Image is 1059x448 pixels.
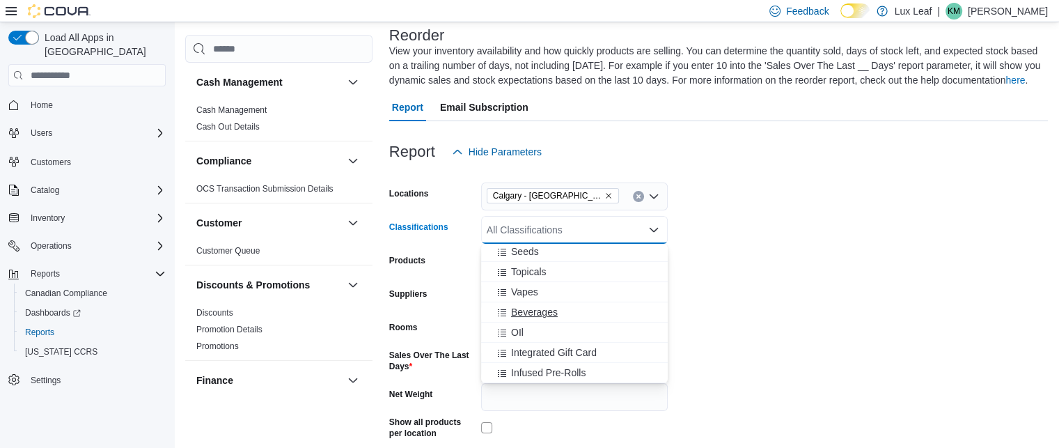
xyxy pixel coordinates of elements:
button: Discounts & Promotions [345,277,361,293]
span: Users [25,125,166,141]
button: Compliance [196,154,342,168]
button: Finance [196,373,342,387]
a: Cash Management [196,105,267,115]
span: Operations [31,240,72,252]
span: Home [25,96,166,114]
a: Promotions [196,341,239,351]
button: Reports [25,265,65,282]
span: Users [31,128,52,139]
span: Customers [25,153,166,170]
span: Operations [25,238,166,254]
div: Kodi Mason [946,3,962,20]
span: Customer Queue [196,245,260,256]
span: OIl [511,325,524,339]
h3: Compliance [196,154,251,168]
button: Reports [3,264,171,284]
nav: Complex example [8,89,166,426]
label: Sales Over The Last Days [389,350,476,372]
p: | [937,3,940,20]
button: Users [3,123,171,143]
label: Rooms [389,322,418,333]
a: Customers [25,154,77,171]
span: Reports [25,327,54,338]
span: Settings [25,371,166,389]
span: Report [392,93,423,121]
span: Home [31,100,53,111]
span: Inventory [31,213,65,224]
button: Inventory [25,210,70,226]
p: [PERSON_NAME] [968,3,1048,20]
button: Infused Pre-Rolls [481,363,668,383]
a: Reports [19,324,60,341]
a: here [1005,75,1025,86]
button: Seeds [481,242,668,262]
span: Cash Management [196,105,267,116]
div: Cash Management [185,102,372,141]
h3: Report [389,144,435,160]
button: Discounts & Promotions [196,278,342,292]
h3: Cash Management [196,75,283,89]
button: [US_STATE] CCRS [14,342,171,362]
a: Dashboards [14,303,171,323]
a: Promotion Details [196,325,262,334]
span: Hide Parameters [469,145,542,159]
button: Users [25,125,58,141]
span: Load All Apps in [GEOGRAPHIC_DATA] [39,31,166,59]
label: Classifications [389,222,448,233]
span: [US_STATE] CCRS [25,346,97,357]
span: Cash Out Details [196,121,260,132]
span: Promotions [196,341,239,352]
span: Reports [25,265,166,282]
a: Customer Queue [196,246,260,256]
img: Cova [28,4,91,18]
a: Home [25,97,58,114]
span: Calgary - Panorama Hills [487,188,619,203]
button: Catalog [25,182,65,199]
span: Washington CCRS [19,343,166,360]
span: Integrated Gift Card [511,346,597,360]
button: Finance [345,372,361,389]
span: Catalog [31,185,59,196]
button: Close list of options [648,224,659,235]
span: Calgary - [GEOGRAPHIC_DATA] [493,189,602,203]
span: OCS Transaction Submission Details [196,183,334,194]
h3: Customer [196,216,242,230]
span: Beverages [511,305,558,319]
label: Locations [389,188,429,199]
span: Vapes [511,285,538,299]
a: Settings [25,372,66,389]
span: Email Subscription [440,93,528,121]
p: Lux Leaf [895,3,932,20]
button: Beverages [481,302,668,323]
a: [US_STATE] CCRS [19,343,103,360]
button: Remove Calgary - Panorama Hills from selection in this group [604,192,613,200]
span: Reports [31,268,60,279]
button: Customer [345,215,361,231]
a: Discounts [196,308,233,318]
label: Suppliers [389,288,427,300]
button: Cash Management [345,74,361,91]
h3: Discounts & Promotions [196,278,310,292]
button: Catalog [3,180,171,200]
span: Reports [19,324,166,341]
a: OCS Transaction Submission Details [196,184,334,194]
button: Reports [14,323,171,342]
label: Net Weight [389,389,432,400]
button: Vapes [481,282,668,302]
span: Topicals [511,265,547,279]
label: Products [389,255,425,266]
button: Integrated Gift Card [481,343,668,363]
h3: Reorder [389,27,444,44]
button: Hide Parameters [446,138,547,166]
span: Canadian Compliance [19,285,166,302]
button: Inventory [3,208,171,228]
span: Promotion Details [196,324,262,335]
button: Clear input [633,191,644,202]
a: Canadian Compliance [19,285,113,302]
span: Canadian Compliance [25,288,107,299]
span: Settings [31,375,61,386]
button: Canadian Compliance [14,284,171,303]
span: Dark Mode [840,18,841,19]
button: Customers [3,151,171,171]
span: Dashboards [19,304,166,321]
